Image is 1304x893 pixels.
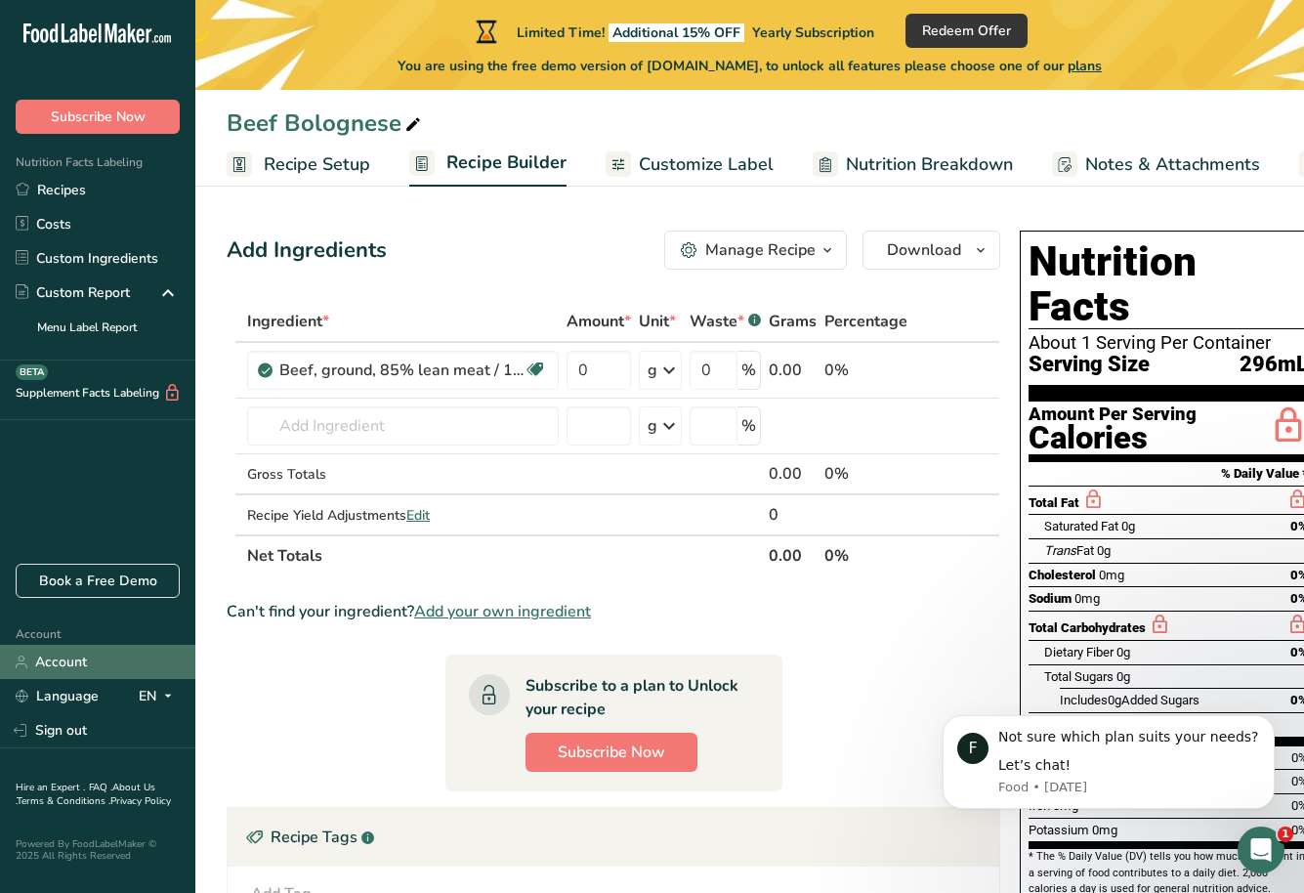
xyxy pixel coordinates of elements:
a: Language [16,679,99,713]
th: 0% [820,534,911,575]
i: Trans [1044,543,1076,558]
div: Limited Time! [472,20,874,43]
span: 0g [1116,645,1130,659]
div: Recipe Yield Adjustments [247,505,559,526]
div: Manage Recipe [705,238,816,262]
div: 0.00 [769,462,817,486]
div: Add Ingredients [227,234,387,267]
div: Beef Bolognese [227,106,425,141]
span: Redeem Offer [922,21,1011,41]
span: 0mg [1074,591,1100,606]
span: Notes & Attachments [1085,151,1260,178]
span: Add your own ingredient [414,600,591,623]
span: 0g [1097,543,1111,558]
a: FAQ . [89,781,112,794]
span: Download [887,238,961,262]
a: Terms & Conditions . [17,794,110,808]
button: Subscribe Now [16,100,180,134]
div: 0 [769,503,817,527]
span: 0g [1116,669,1130,684]
div: Gross Totals [247,464,559,485]
a: Hire an Expert . [16,781,85,794]
div: 0% [824,462,907,486]
button: Subscribe Now [526,733,697,772]
span: Serving Size [1029,353,1150,377]
span: Edit [406,506,430,525]
span: Yearly Subscription [752,23,874,42]
iframe: Intercom notifications message [913,686,1304,840]
div: g [648,359,657,382]
div: 0% [824,359,907,382]
span: Ingredient [247,310,329,333]
button: Redeem Offer [905,14,1028,48]
span: plans [1068,57,1102,75]
span: 0g [1121,519,1135,533]
a: Customize Label [606,143,774,187]
span: Subscribe Now [51,106,146,127]
div: Waste [690,310,761,333]
span: Amount [567,310,631,333]
div: Calories [1029,424,1197,452]
a: Book a Free Demo [16,564,180,598]
span: Nutrition Breakdown [846,151,1013,178]
button: Manage Recipe [664,231,847,270]
th: Net Totals [243,534,765,575]
span: Recipe Setup [264,151,370,178]
span: Total Sugars [1044,669,1114,684]
button: Download [862,231,1000,270]
div: Beef, ground, 85% lean meat / 15% fat, loaf, cooked, baked [279,359,524,382]
div: BETA [16,364,48,380]
span: Customize Label [639,151,774,178]
a: Recipe Setup [227,143,370,187]
div: Amount Per Serving [1029,405,1197,424]
span: Sodium [1029,591,1072,606]
span: Subscribe Now [558,741,665,764]
div: Custom Report [16,282,130,303]
a: Notes & Attachments [1052,143,1260,187]
span: Cholesterol [1029,568,1096,582]
a: About Us . [16,781,155,808]
div: EN [139,685,180,708]
th: 0.00 [765,534,820,575]
span: Additional 15% OFF [609,23,744,42]
span: Dietary Fiber [1044,645,1114,659]
span: Total Fat [1029,495,1079,510]
span: 0mg [1099,568,1124,582]
input: Add Ingredient [247,406,559,446]
div: Subscribe to a plan to Unlock your recipe [526,674,743,721]
div: 0.00 [769,359,817,382]
iframe: Intercom live chat [1238,827,1284,873]
div: g [648,414,657,438]
div: Recipe Tags [228,808,999,867]
span: Grams [769,310,817,333]
div: Can't find your ingredient? [227,600,1000,623]
span: Fat [1044,543,1094,558]
a: Recipe Builder [409,141,567,188]
span: Recipe Builder [446,149,567,176]
span: Unit [639,310,676,333]
span: Saturated Fat [1044,519,1118,533]
a: Nutrition Breakdown [813,143,1013,187]
span: 1 [1278,827,1293,842]
a: Privacy Policy [110,794,171,808]
span: Percentage [824,310,907,333]
span: You are using the free demo version of [DOMAIN_NAME], to unlock all features please choose one of... [398,56,1102,76]
span: Total Carbohydrates [1029,620,1146,635]
div: Powered By FoodLabelMaker © 2025 All Rights Reserved [16,838,180,862]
